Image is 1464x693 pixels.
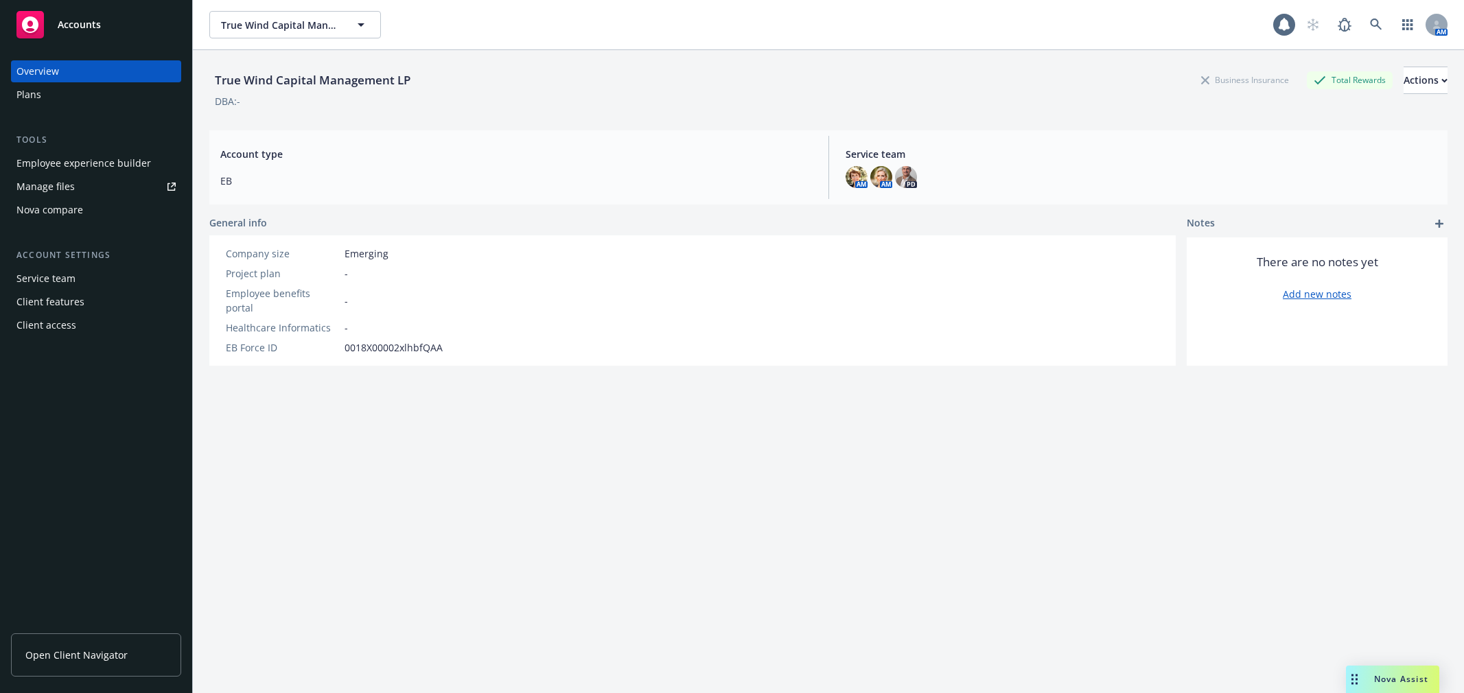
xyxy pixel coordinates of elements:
[895,166,917,188] img: photo
[1362,11,1390,38] a: Search
[11,84,181,106] a: Plans
[16,152,151,174] div: Employee experience builder
[846,147,1437,161] span: Service team
[16,268,75,290] div: Service team
[209,71,416,89] div: True Wind Capital Management LP
[1257,254,1378,270] span: There are no notes yet
[345,294,348,308] span: -
[11,199,181,221] a: Nova compare
[11,60,181,82] a: Overview
[1194,71,1296,89] div: Business Insurance
[226,340,339,355] div: EB Force ID
[1346,666,1439,693] button: Nova Assist
[11,291,181,313] a: Client features
[16,314,76,336] div: Client access
[1187,215,1215,232] span: Notes
[11,133,181,147] div: Tools
[1346,666,1363,693] div: Drag to move
[11,268,181,290] a: Service team
[209,215,267,230] span: General info
[25,648,128,662] span: Open Client Navigator
[11,5,181,44] a: Accounts
[215,94,240,108] div: DBA: -
[11,248,181,262] div: Account settings
[1307,71,1393,89] div: Total Rewards
[1283,287,1351,301] a: Add new notes
[1404,67,1448,94] button: Actions
[345,320,348,335] span: -
[221,18,340,32] span: True Wind Capital Management LP
[1331,11,1358,38] a: Report a Bug
[11,152,181,174] a: Employee experience builder
[1299,11,1327,38] a: Start snowing
[16,199,83,221] div: Nova compare
[345,266,348,281] span: -
[870,166,892,188] img: photo
[846,166,868,188] img: photo
[1394,11,1421,38] a: Switch app
[226,266,339,281] div: Project plan
[226,320,339,335] div: Healthcare Informatics
[16,176,75,198] div: Manage files
[209,11,381,38] button: True Wind Capital Management LP
[345,340,443,355] span: 0018X00002xlhbfQAA
[16,291,84,313] div: Client features
[226,246,339,261] div: Company size
[1431,215,1448,232] a: add
[16,84,41,106] div: Plans
[1404,67,1448,93] div: Actions
[345,246,388,261] span: Emerging
[11,176,181,198] a: Manage files
[16,60,59,82] div: Overview
[1374,673,1428,685] span: Nova Assist
[220,147,812,161] span: Account type
[58,19,101,30] span: Accounts
[220,174,812,188] span: EB
[226,286,339,315] div: Employee benefits portal
[11,314,181,336] a: Client access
